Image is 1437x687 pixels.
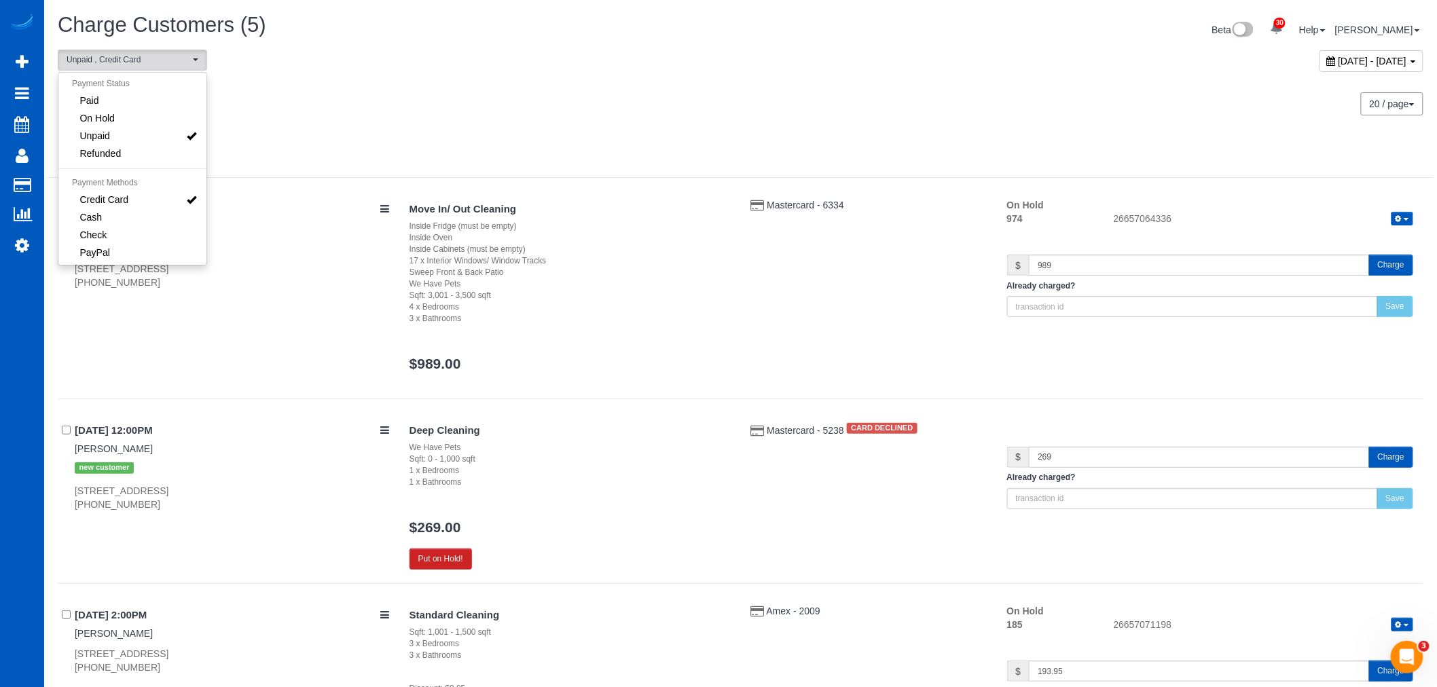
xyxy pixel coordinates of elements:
[410,453,731,465] div: Sqft: 0 - 1,000 sqft
[8,14,35,33] img: Automaid Logo
[80,111,115,125] span: On Hold
[410,442,731,453] div: We Have Pets
[72,79,130,88] span: Payment Status
[80,228,107,242] span: Check
[72,178,138,187] span: Payment Methods
[1007,200,1044,210] strong: On Hold
[1362,92,1423,115] nav: Pagination navigation
[410,650,731,661] div: 3 x Bathrooms
[1361,92,1423,115] button: 20 / page
[410,549,472,570] button: Put on Hold!
[1007,473,1413,482] h5: Already charged?
[410,477,731,488] div: 1 x Bathrooms
[410,278,731,290] div: We Have Pets
[1369,255,1413,276] button: Charge
[1369,661,1413,682] button: Charge
[1419,641,1430,652] span: 3
[1263,14,1290,43] a: 30
[1104,212,1423,228] div: 26657064336
[1007,282,1413,291] h5: Already charged?
[75,425,389,437] h4: [DATE] 12:00PM
[75,610,389,621] h4: [DATE] 2:00PM
[410,244,731,255] div: Inside Cabinets (must be empty)
[1007,488,1378,509] input: transaction id
[410,465,731,477] div: 1 x Bedrooms
[1274,18,1286,29] span: 30
[410,313,731,324] div: 3 x Bathrooms
[1007,619,1023,630] strong: 185
[75,443,153,454] a: [PERSON_NAME]
[80,147,122,160] span: Refunded
[410,638,731,650] div: 3 x Bedrooms
[1007,296,1378,317] input: transaction id
[1007,447,1030,468] span: $
[1104,618,1423,634] div: 26657071198
[410,290,731,301] div: Sqft: 3,001 - 3,500 sqft
[1007,213,1023,224] strong: 974
[58,50,207,71] button: Unpaid , Credit Card
[1007,255,1030,276] span: $
[58,13,266,37] span: Charge Customers (5)
[1369,447,1413,468] button: Charge
[410,519,461,535] a: $269.00
[75,647,389,674] div: [STREET_ADDRESS] [PHONE_NUMBER]
[1212,24,1254,35] a: Beta
[80,94,99,107] span: Paid
[1339,56,1407,67] span: [DATE] - [DATE]
[75,234,389,255] div: Tags
[80,246,110,259] span: PayPal
[75,456,389,477] div: Tags
[75,262,389,289] div: [STREET_ADDRESS] [PHONE_NUMBER]
[410,610,731,621] h4: Standard Cleaning
[767,606,820,616] a: Amex - 2009
[410,221,731,232] div: Inside Fridge (must be empty)
[1299,24,1326,35] a: Help
[80,193,129,206] span: Credit Card
[410,267,731,278] div: Sweep Front & Back Patio
[75,484,389,511] div: [STREET_ADDRESS] [PHONE_NUMBER]
[80,210,103,224] span: Cash
[75,628,153,639] a: [PERSON_NAME]
[1007,606,1044,616] strong: On Hold
[75,462,134,473] span: new customer
[80,129,110,143] span: Unpaid
[410,425,731,437] h4: Deep Cleaning
[410,356,461,371] a: $989.00
[410,232,731,244] div: Inside Oven
[1391,641,1423,673] iframe: Intercom live chat
[1007,661,1030,682] span: $
[1335,24,1420,35] a: [PERSON_NAME]
[410,204,731,215] h4: Move In/ Out Cleaning
[847,423,917,434] div: CARD DECLINED
[767,425,847,436] a: Mastercard - 5238
[410,627,731,638] div: Sqft: 1,001 - 1,500 sqft
[75,204,389,215] h4: [DATE] 8:00AM
[410,301,731,313] div: 4 x Bedrooms
[67,54,189,66] span: Unpaid , Credit Card
[767,200,844,210] a: Mastercard - 6334
[1231,22,1254,39] img: New interface
[410,255,731,267] div: 17 x Interior Windows/ Window Tracks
